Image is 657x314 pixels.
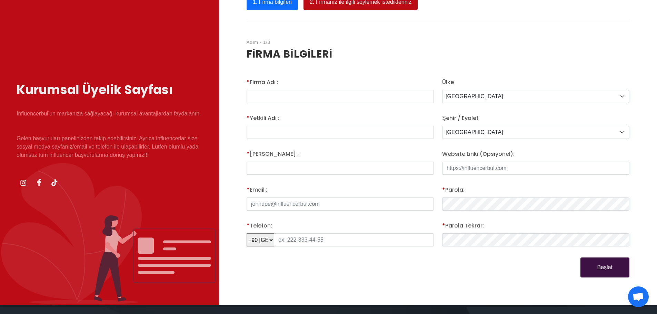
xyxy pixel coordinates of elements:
[17,110,202,118] p: Influencerbul’un markanıza sağlayacağı kurumsal avantajlardan faydalanın.
[442,186,465,194] label: Parola:
[247,114,279,122] label: Yetkili Adı :
[247,150,299,158] label: [PERSON_NAME] :
[247,46,629,62] h2: Firma Bilgileri
[17,81,202,99] h1: Kurumsal Üyelik Sayfası
[628,286,649,307] a: Açık sohbet
[247,78,278,87] label: Firma Adı :
[442,222,484,230] label: Parola Tekrar:
[247,197,434,211] input: johndoe@influencerbul.com
[442,78,454,87] label: Ülke
[247,222,272,230] label: Telefon:
[442,114,479,122] label: Şehir / Eyalet
[442,150,515,158] label: Website Linki (Opsiyonel):
[17,134,202,159] p: Gelen başvuruları panelinizden takip edebilirsiniz. Ayrıca influencerlar size sosyal medya sayfan...
[247,40,270,45] span: Adım - 1/3
[274,233,434,246] input: ex: 222-333-44-55
[442,162,629,175] input: https://influencerbul.com
[247,186,267,194] label: Email :
[580,257,629,277] button: Başlat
